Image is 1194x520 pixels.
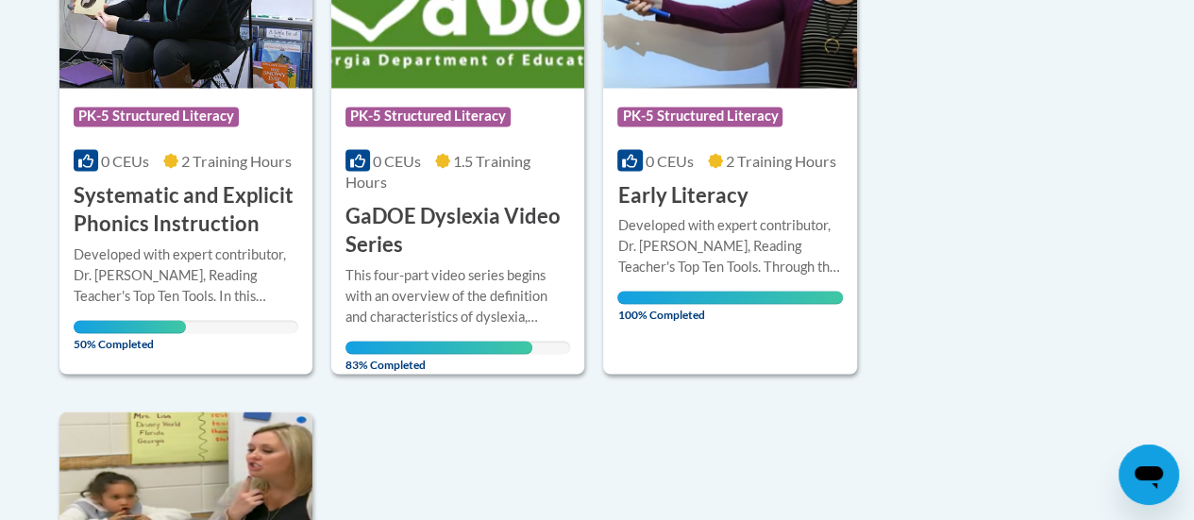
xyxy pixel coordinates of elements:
[74,320,186,333] div: Your progress
[345,151,530,190] span: 1.5 Training Hours
[726,151,836,169] span: 2 Training Hours
[345,341,532,354] div: Your progress
[345,107,511,126] span: PK-5 Structured Literacy
[373,151,421,169] span: 0 CEUs
[181,151,292,169] span: 2 Training Hours
[617,214,842,277] div: Developed with expert contributor, Dr. [PERSON_NAME], Reading Teacher's Top Ten Tools. Through th...
[345,201,570,260] h3: GaDOE Dyslexia Video Series
[74,107,239,126] span: PK-5 Structured Literacy
[345,341,532,371] span: 83% Completed
[617,291,842,321] span: 100% Completed
[617,180,748,210] h3: Early Literacy
[74,243,298,306] div: Developed with expert contributor, Dr. [PERSON_NAME], Reading Teacher's Top Ten Tools. In this co...
[617,107,782,126] span: PK-5 Structured Literacy
[646,151,694,169] span: 0 CEUs
[74,180,298,239] h3: Systematic and Explicit Phonics Instruction
[101,151,149,169] span: 0 CEUs
[74,320,186,350] span: 50% Completed
[1118,445,1179,505] iframe: Button to launch messaging window
[345,264,570,327] div: This four-part video series begins with an overview of the definition and characteristics of dysl...
[617,291,842,304] div: Your progress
